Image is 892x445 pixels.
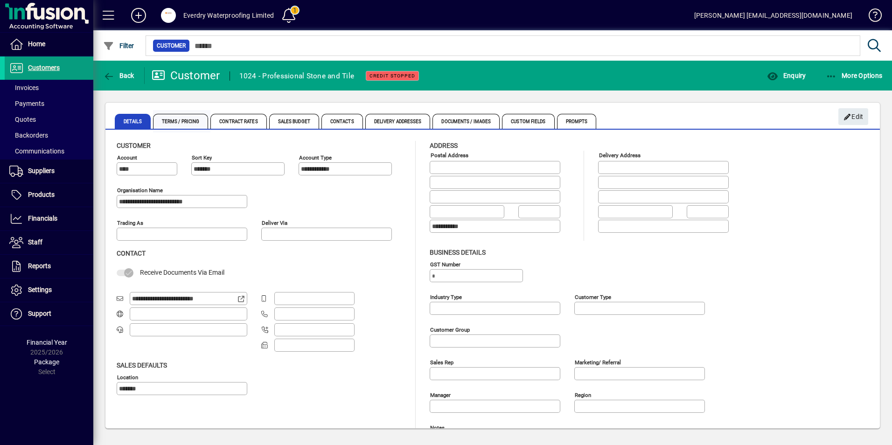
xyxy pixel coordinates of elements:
span: Back [103,72,134,79]
mat-label: Deliver via [262,220,287,226]
a: Products [5,183,93,207]
span: Enquiry [767,72,806,79]
span: Customer [157,41,186,50]
span: Package [34,358,59,366]
span: Receive Documents Via Email [140,269,224,276]
span: Sales Budget [269,114,319,129]
a: Communications [5,143,93,159]
mat-label: Customer group [430,326,470,333]
a: Knowledge Base [862,2,880,32]
a: Reports [5,255,93,278]
div: 1024 - Professional Stone and Tile [239,69,355,83]
span: Suppliers [28,167,55,174]
span: Business details [430,249,486,256]
span: Quotes [9,116,36,123]
span: Reports [28,262,51,270]
span: Details [115,114,151,129]
mat-label: Organisation name [117,187,163,194]
span: Financial Year [27,339,67,346]
button: Filter [101,37,137,54]
a: Settings [5,278,93,302]
span: Financials [28,215,57,222]
mat-label: Sort key [192,154,212,161]
a: Quotes [5,111,93,127]
span: Contract Rates [210,114,266,129]
span: Documents / Images [432,114,500,129]
span: Support [28,310,51,317]
mat-label: Industry type [430,293,462,300]
mat-label: Account [117,154,137,161]
span: Customers [28,64,60,71]
mat-label: Region [575,391,591,398]
button: Profile [153,7,183,24]
span: Customer [117,142,151,149]
span: Delivery Addresses [365,114,431,129]
button: Edit [838,108,868,125]
span: More Options [826,72,883,79]
button: More Options [823,67,885,84]
mat-label: Account Type [299,154,332,161]
button: Back [101,67,137,84]
a: Backorders [5,127,93,143]
a: Support [5,302,93,326]
span: Backorders [9,132,48,139]
span: Sales defaults [117,362,167,369]
span: Address [430,142,458,149]
a: Invoices [5,80,93,96]
span: Settings [28,286,52,293]
a: Home [5,33,93,56]
mat-label: Customer type [575,293,611,300]
span: Products [28,191,55,198]
span: Staff [28,238,42,246]
span: Invoices [9,84,39,91]
span: Contact [117,250,146,257]
app-page-header-button: Back [93,67,145,84]
a: Staff [5,231,93,254]
a: Suppliers [5,160,93,183]
span: Credit Stopped [369,73,415,79]
mat-label: Manager [430,391,451,398]
div: [PERSON_NAME] [EMAIL_ADDRESS][DOMAIN_NAME] [694,8,852,23]
mat-label: Marketing/ Referral [575,359,621,365]
span: Prompts [557,114,597,129]
a: Payments [5,96,93,111]
div: Everdry Waterproofing Limited [183,8,274,23]
span: Terms / Pricing [153,114,209,129]
span: Contacts [321,114,363,129]
button: Enquiry [765,67,808,84]
a: Financials [5,207,93,230]
mat-label: Trading as [117,220,143,226]
span: Filter [103,42,134,49]
span: Custom Fields [502,114,554,129]
mat-label: Location [117,374,138,380]
mat-label: Sales rep [430,359,453,365]
div: Customer [152,68,220,83]
mat-label: Notes [430,424,445,431]
span: Payments [9,100,44,107]
button: Add [124,7,153,24]
span: Communications [9,147,64,155]
mat-label: GST Number [430,261,460,267]
span: Home [28,40,45,48]
span: Edit [843,109,864,125]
